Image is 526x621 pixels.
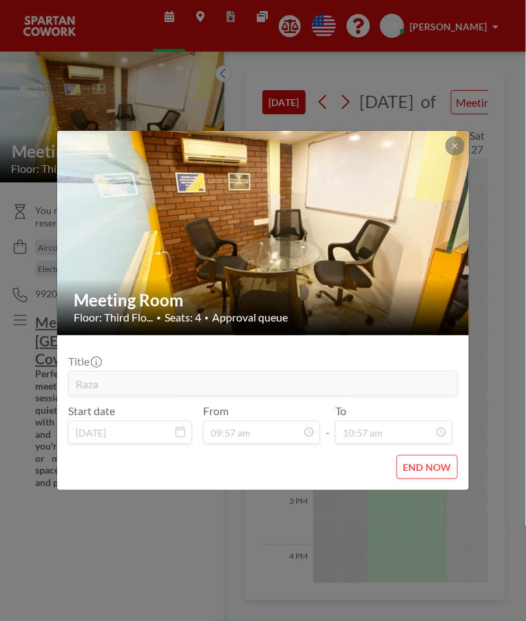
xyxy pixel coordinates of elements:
input: Kuldeep's reservation [69,372,457,395]
img: 537.jpg [57,78,470,388]
h2: Meeting Room [74,290,454,310]
span: - [326,409,330,439]
label: From [203,404,229,418]
button: END NOW [397,455,458,479]
label: To [335,404,346,418]
span: Approval queue [212,310,288,324]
